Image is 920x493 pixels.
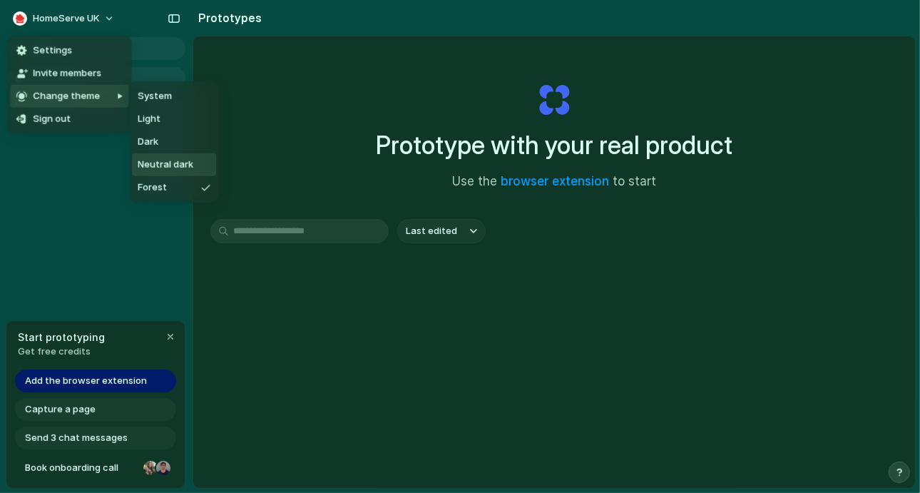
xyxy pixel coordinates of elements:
[138,181,167,195] span: Forest
[33,89,100,103] span: Change theme
[33,44,72,57] span: Settings
[138,135,158,149] span: Dark
[138,112,160,126] span: Light
[138,158,193,172] span: Neutral dark
[138,89,172,103] span: System
[33,112,71,126] span: Sign out
[33,66,101,81] span: Invite members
